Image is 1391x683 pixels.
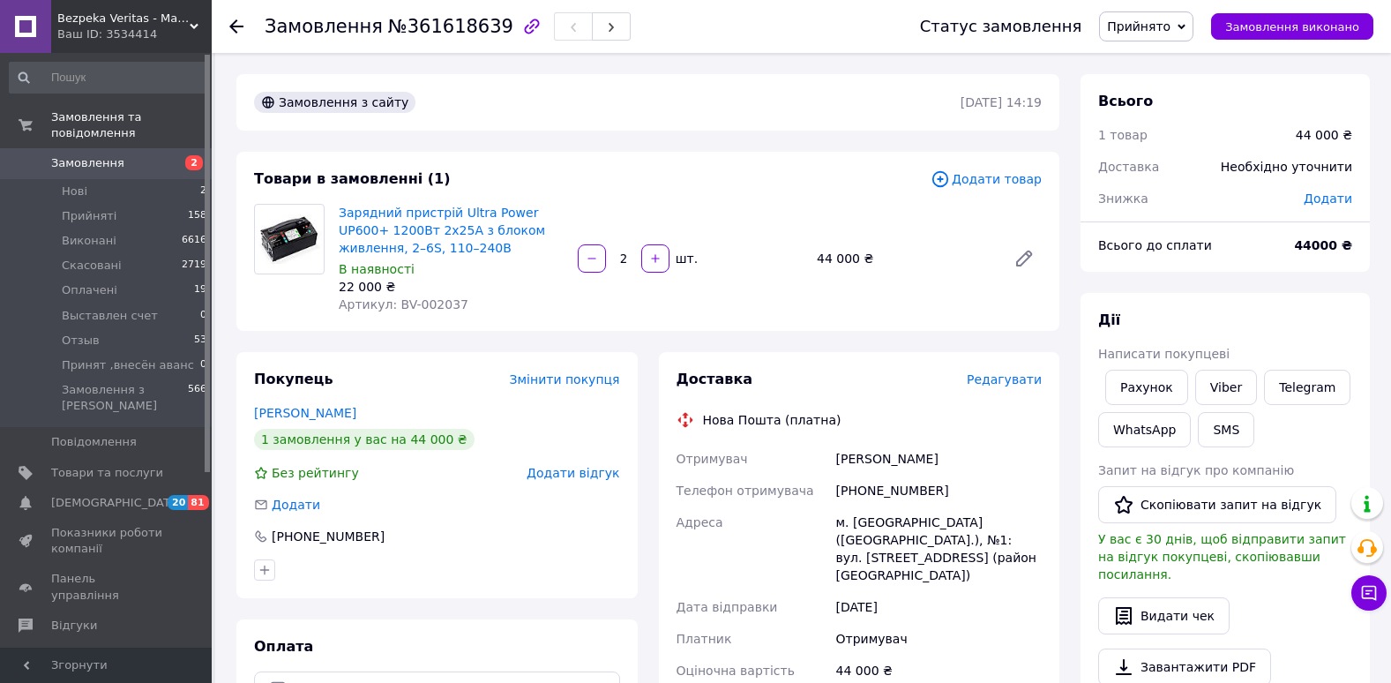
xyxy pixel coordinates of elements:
[254,638,313,655] span: Оплата
[339,297,468,311] span: Артикул: BV-002037
[920,18,1082,35] div: Статус замовлення
[254,170,451,187] span: Товари в замовленні (1)
[339,278,564,296] div: 22 000 ₴
[182,258,206,274] span: 2719
[62,184,87,199] span: Нові
[62,258,122,274] span: Скасовані
[1211,13,1373,40] button: Замовлення виконано
[339,262,415,276] span: В наявності
[51,495,182,511] span: [DEMOGRAPHIC_DATA]
[1098,532,1346,582] span: У вас є 30 днів, щоб відправити запит на відгук покупцеві, скопіювавши посилання.
[9,62,208,94] input: Пошук
[168,495,188,510] span: 20
[671,250,699,267] div: шт.
[677,600,778,614] span: Дата відправки
[182,233,206,249] span: 6616
[188,495,208,510] span: 81
[1006,241,1042,276] a: Редагувати
[57,26,212,42] div: Ваш ID: 3534414
[699,411,846,429] div: Нова Пошта (платна)
[1098,191,1148,206] span: Знижка
[833,443,1045,475] div: [PERSON_NAME]
[62,382,188,414] span: Замовлення з [PERSON_NAME]
[265,16,383,37] span: Замовлення
[1098,93,1153,109] span: Всього
[194,333,206,349] span: 53
[677,515,723,529] span: Адреса
[51,109,212,141] span: Замовлення та повідомлення
[833,591,1045,623] div: [DATE]
[677,664,795,678] span: Оціночна вартість
[62,233,116,249] span: Виконані
[62,308,158,324] span: Выставлен счет
[510,372,620,387] span: Змінити покупця
[272,466,359,480] span: Без рейтингу
[51,155,124,171] span: Замовлення
[677,632,732,646] span: Платник
[51,525,163,557] span: Показники роботи компанії
[1294,238,1352,252] b: 44000 ₴
[1296,126,1352,144] div: 44 000 ₴
[254,371,333,387] span: Покупець
[1098,238,1212,252] span: Всього до сплати
[677,452,748,466] span: Отримувач
[677,484,814,498] span: Телефон отримувача
[961,95,1042,109] time: [DATE] 14:19
[833,475,1045,507] div: [PHONE_NUMBER]
[1107,19,1170,34] span: Прийнято
[1351,575,1387,611] button: Чат з покупцем
[255,214,324,265] img: Зарядний пристрій Ultra Power UP600+ 1200Вт 2x25А з блоком живлення, 2–6S, 110–240В
[1105,370,1188,405] button: Рахунок
[57,11,190,26] span: Bezpeka Veritas - Магазин тактичного спорядження
[1210,147,1363,186] div: Необхідно уточнити
[1198,412,1254,447] button: SMS
[229,18,243,35] div: Повернутися назад
[62,333,100,349] span: Отзыв
[51,434,137,450] span: Повідомлення
[931,169,1042,189] span: Додати товар
[339,206,545,255] a: Зарядний пристрій Ultra Power UP600+ 1200Вт 2x25А з блоком живлення, 2–6S, 110–240В
[1098,128,1148,142] span: 1 товар
[188,208,206,224] span: 158
[833,507,1045,591] div: м. [GEOGRAPHIC_DATA] ([GEOGRAPHIC_DATA].), №1: вул. [STREET_ADDRESS] (район [GEOGRAPHIC_DATA])
[1098,412,1191,447] a: WhatsApp
[51,571,163,603] span: Панель управління
[388,16,513,37] span: №361618639
[1098,160,1159,174] span: Доставка
[677,371,753,387] span: Доставка
[254,429,475,450] div: 1 замовлення у вас на 44 000 ₴
[51,465,163,481] span: Товари та послуги
[254,92,415,113] div: Замовлення з сайту
[51,618,97,634] span: Відгуки
[200,184,206,199] span: 2
[194,282,206,298] span: 19
[833,623,1045,655] div: Отримувач
[188,382,206,414] span: 566
[1098,597,1230,634] button: Видати чек
[1225,20,1359,34] span: Замовлення виконано
[1098,463,1294,477] span: Запит на відгук про компанію
[62,282,117,298] span: Оплачені
[527,466,619,480] span: Додати відгук
[200,357,206,373] span: 0
[200,308,206,324] span: 0
[967,372,1042,387] span: Редагувати
[1098,311,1120,328] span: Дії
[270,528,386,545] div: [PHONE_NUMBER]
[1098,486,1336,523] button: Скопіювати запит на відгук
[810,246,999,271] div: 44 000 ₴
[1304,191,1352,206] span: Додати
[1098,347,1230,361] span: Написати покупцеві
[1264,370,1350,405] a: Telegram
[62,208,116,224] span: Прийняті
[254,406,356,420] a: [PERSON_NAME]
[272,498,320,512] span: Додати
[62,357,194,373] span: Принят ,внесён аванс
[1195,370,1257,405] a: Viber
[185,155,203,170] span: 2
